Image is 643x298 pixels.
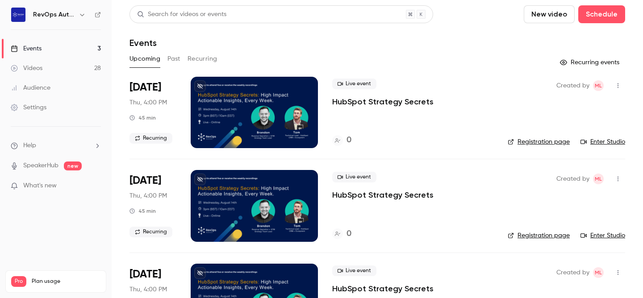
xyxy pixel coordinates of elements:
[129,227,172,237] span: Recurring
[347,228,351,240] h4: 0
[129,98,167,107] span: Thu, 4:00 PM
[23,141,36,150] span: Help
[556,80,589,91] span: Created by
[593,80,604,91] span: Mia-Jean Lee
[137,10,226,19] div: Search for videos or events
[129,170,176,241] div: Sep 18 Thu, 3:00 PM (Europe/London)
[11,64,42,73] div: Videos
[595,80,602,91] span: ML
[332,172,376,182] span: Live event
[129,285,167,294] span: Thu, 4:00 PM
[556,174,589,184] span: Created by
[23,161,58,170] a: SpeakerHub
[129,37,157,48] h1: Events
[595,267,602,278] span: ML
[11,276,26,287] span: Pro
[11,8,25,22] img: RevOps Automated
[332,283,434,294] a: HubSpot Strategy Secrets
[129,80,161,95] span: [DATE]
[556,267,589,278] span: Created by
[580,137,625,146] a: Enter Studio
[578,5,625,23] button: Schedule
[332,228,351,240] a: 0
[11,141,101,150] li: help-dropdown-opener
[508,231,570,240] a: Registration page
[129,77,176,148] div: Sep 11 Thu, 3:00 PM (Europe/London)
[332,190,434,200] a: HubSpot Strategy Secrets
[129,52,160,66] button: Upcoming
[11,103,46,112] div: Settings
[129,207,156,215] div: 45 min
[332,265,376,276] span: Live event
[508,137,570,146] a: Registration page
[347,134,351,146] h4: 0
[556,55,625,70] button: Recurring events
[23,181,57,190] span: What's new
[129,191,167,200] span: Thu, 4:00 PM
[32,278,100,285] span: Plan usage
[332,96,434,107] a: HubSpot Strategy Secrets
[129,174,161,188] span: [DATE]
[129,267,161,281] span: [DATE]
[188,52,217,66] button: Recurring
[332,134,351,146] a: 0
[11,83,50,92] div: Audience
[64,161,82,170] span: new
[595,174,602,184] span: ML
[167,52,180,66] button: Past
[593,174,604,184] span: Mia-Jean Lee
[11,44,42,53] div: Events
[33,10,75,19] h6: RevOps Automated
[593,267,604,278] span: Mia-Jean Lee
[90,182,101,190] iframe: Noticeable Trigger
[332,79,376,89] span: Live event
[580,231,625,240] a: Enter Studio
[129,133,172,144] span: Recurring
[129,114,156,121] div: 45 min
[524,5,575,23] button: New video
